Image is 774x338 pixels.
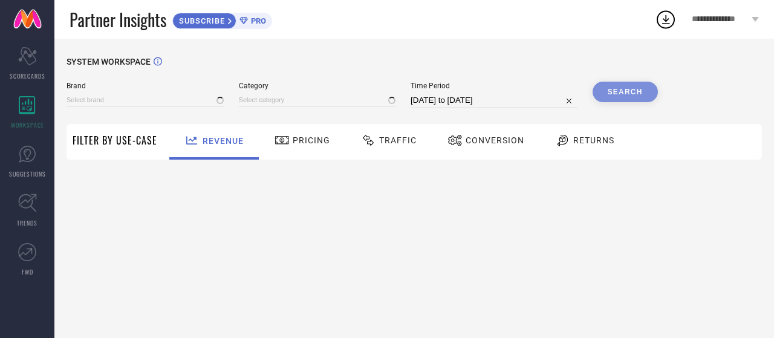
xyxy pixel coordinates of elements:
[9,169,46,178] span: SUGGESTIONS
[22,267,33,276] span: FWD
[655,8,677,30] div: Open download list
[293,135,330,145] span: Pricing
[411,82,577,90] span: Time Period
[172,10,272,29] a: SUBSCRIBEPRO
[17,218,37,227] span: TRENDS
[248,16,266,25] span: PRO
[67,57,151,67] span: SYSTEM WORKSPACE
[379,135,417,145] span: Traffic
[73,133,157,148] span: Filter By Use-Case
[67,94,224,106] input: Select brand
[573,135,614,145] span: Returns
[10,71,45,80] span: SCORECARDS
[239,82,396,90] span: Category
[173,16,228,25] span: SUBSCRIBE
[411,93,577,108] input: Select time period
[466,135,524,145] span: Conversion
[67,82,224,90] span: Brand
[203,136,244,146] span: Revenue
[239,94,396,106] input: Select category
[70,7,166,32] span: Partner Insights
[11,120,44,129] span: WORKSPACE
